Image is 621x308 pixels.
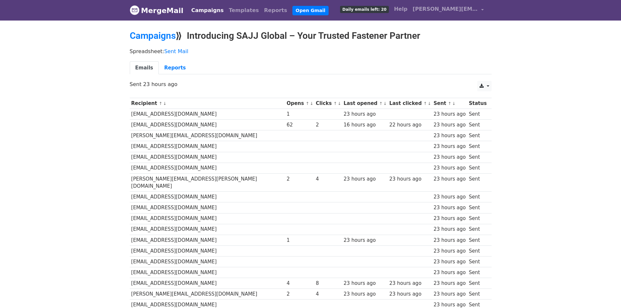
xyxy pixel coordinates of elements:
a: Reports [261,4,290,17]
td: [EMAIL_ADDRESS][DOMAIN_NAME] [130,152,285,163]
div: 2 [287,290,313,298]
th: Last clicked [388,98,432,109]
td: [PERSON_NAME][EMAIL_ADDRESS][DOMAIN_NAME] [130,130,285,141]
td: Sent [467,245,488,256]
th: Opens [285,98,314,109]
div: 23 hours ago [389,175,430,183]
a: Daily emails left: 20 [337,3,391,16]
div: 23 hours ago [434,290,466,298]
a: [PERSON_NAME][EMAIL_ADDRESS][DOMAIN_NAME] [410,3,486,18]
a: ↓ [310,101,313,106]
td: Sent [467,130,488,141]
td: Sent [467,141,488,152]
td: [PERSON_NAME][EMAIL_ADDRESS][PERSON_NAME][DOMAIN_NAME] [130,173,285,192]
div: 1 [287,237,313,244]
td: Sent [467,267,488,278]
img: MergeMail logo [130,5,140,15]
div: 23 hours ago [434,269,466,276]
td: [PERSON_NAME][EMAIL_ADDRESS][DOMAIN_NAME] [130,289,285,300]
div: 23 hours ago [434,110,466,118]
div: 4 [316,290,341,298]
a: Sent Mail [164,48,188,54]
td: [EMAIL_ADDRESS][DOMAIN_NAME] [130,256,285,267]
a: ↓ [163,101,167,106]
td: Sent [467,213,488,224]
div: 23 hours ago [434,193,466,201]
div: 4 [287,280,313,287]
div: 23 hours ago [389,280,430,287]
div: 2 [316,121,341,129]
a: Campaigns [130,30,176,41]
td: Sent [467,120,488,130]
a: ↓ [383,101,387,106]
div: 23 hours ago [434,121,466,129]
a: Open Gmail [292,6,329,15]
td: Sent [467,163,488,173]
h2: ⟫ Introducing SAJJ Global – Your Trusted Fastener Partner [130,30,492,41]
td: Sent [467,224,488,235]
a: ↑ [333,101,337,106]
td: Sent [467,278,488,289]
td: [EMAIL_ADDRESS][DOMAIN_NAME] [130,278,285,289]
div: 2 [287,175,313,183]
a: Emails [130,61,159,75]
td: [EMAIL_ADDRESS][DOMAIN_NAME] [130,267,285,278]
td: [EMAIL_ADDRESS][DOMAIN_NAME] [130,120,285,130]
th: Last opened [342,98,388,109]
div: 23 hours ago [344,237,386,244]
div: 23 hours ago [434,280,466,287]
th: Clicks [314,98,342,109]
th: Status [467,98,488,109]
a: ↓ [428,101,431,106]
td: Sent [467,256,488,267]
div: 16 hours ago [344,121,386,129]
span: Daily emails left: 20 [340,6,389,13]
div: 23 hours ago [389,290,430,298]
div: 23 hours ago [434,215,466,222]
a: Campaigns [189,4,226,17]
div: 23 hours ago [344,110,386,118]
td: Sent [467,235,488,245]
td: [EMAIL_ADDRESS][DOMAIN_NAME] [130,213,285,224]
div: 23 hours ago [434,154,466,161]
td: Sent [467,192,488,202]
div: 23 hours ago [434,247,466,255]
div: 23 hours ago [434,237,466,244]
div: 23 hours ago [434,164,466,172]
div: 23 hours ago [434,204,466,212]
td: [EMAIL_ADDRESS][DOMAIN_NAME] [130,245,285,256]
td: [EMAIL_ADDRESS][DOMAIN_NAME] [130,141,285,152]
div: 23 hours ago [434,258,466,266]
div: 23 hours ago [434,175,466,183]
div: 62 [287,121,313,129]
div: 23 hours ago [434,132,466,139]
a: Help [392,3,410,16]
td: Sent [467,109,488,120]
td: [EMAIL_ADDRESS][DOMAIN_NAME] [130,224,285,235]
span: [PERSON_NAME][EMAIL_ADDRESS][DOMAIN_NAME] [413,5,478,13]
th: Recipient [130,98,285,109]
p: Sent 23 hours ago [130,81,492,88]
td: Sent [467,289,488,300]
div: 8 [316,280,341,287]
a: MergeMail [130,4,184,17]
a: ↑ [423,101,427,106]
td: [EMAIL_ADDRESS][DOMAIN_NAME] [130,109,285,120]
td: Sent [467,202,488,213]
a: ↓ [452,101,456,106]
div: 23 hours ago [434,143,466,150]
td: Sent [467,152,488,163]
a: ↑ [379,101,383,106]
td: [EMAIL_ADDRESS][DOMAIN_NAME] [130,202,285,213]
th: Sent [432,98,467,109]
td: [EMAIL_ADDRESS][DOMAIN_NAME] [130,235,285,245]
a: ↓ [338,101,341,106]
div: 23 hours ago [344,280,386,287]
a: ↑ [448,101,451,106]
td: [EMAIL_ADDRESS][DOMAIN_NAME] [130,192,285,202]
p: Spreadsheet: [130,48,492,55]
div: 23 hours ago [344,175,386,183]
div: 4 [316,175,341,183]
div: 1 [287,110,313,118]
div: 23 hours ago [434,226,466,233]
